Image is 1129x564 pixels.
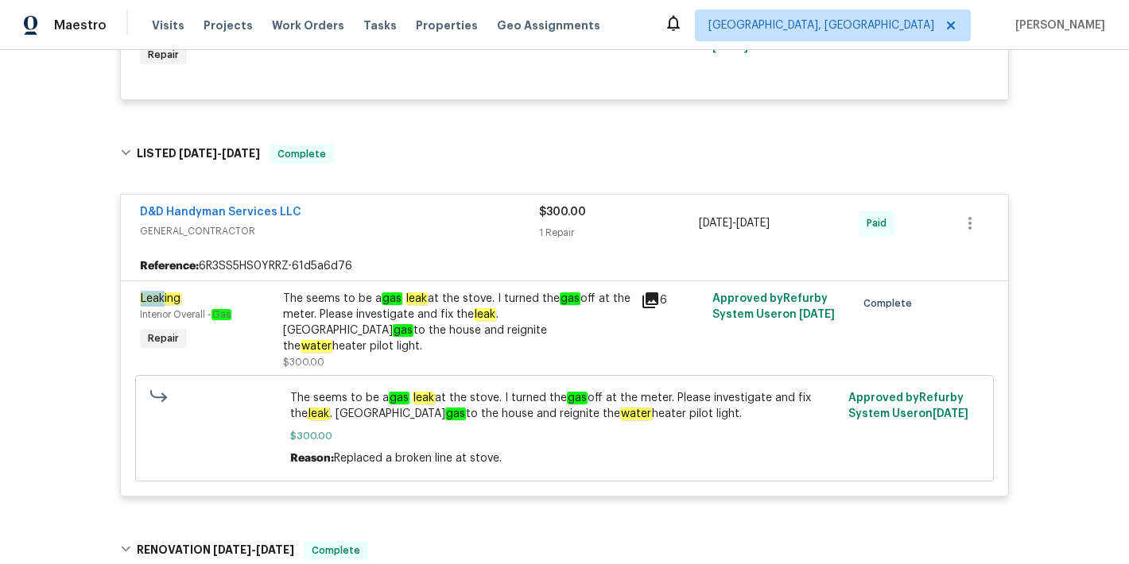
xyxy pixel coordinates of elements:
[121,252,1008,280] div: 6R3SS5HS0YRRZ-61d5a6d76
[445,408,466,420] em: gas
[142,47,185,63] span: Repair
[933,408,968,419] span: [DATE]
[140,292,181,305] em: Leaking
[213,544,251,555] span: [DATE]
[211,309,231,320] em: Gas
[539,207,586,218] span: $300.00
[222,148,260,159] span: [DATE]
[708,17,934,33] span: [GEOGRAPHIC_DATA], [GEOGRAPHIC_DATA]
[863,296,918,311] span: Complete
[620,408,652,420] em: water
[54,17,107,33] span: Maestro
[699,215,770,231] span: -
[140,310,231,319] span: Interior Overall -
[405,292,428,305] em: leak
[290,453,334,464] span: Reason:
[393,324,413,337] em: gas
[179,148,217,159] span: [DATE]
[283,291,631,354] div: The seems to be a at the stove. I turned the off at the meter. Please investigate and fix the . [...
[179,148,260,159] span: -
[413,392,435,404] em: leak
[363,20,397,31] span: Tasks
[567,392,588,404] em: gas
[712,293,835,320] span: Approved by Refurby System User on
[474,308,496,321] em: leak
[137,541,294,560] h6: RENOVATION
[140,207,301,218] a: D&D Handyman Services LLC
[539,225,699,241] div: 1 Repair
[497,17,600,33] span: Geo Assignments
[142,330,185,346] span: Repair
[256,544,294,555] span: [DATE]
[305,543,367,558] span: Complete
[204,17,253,33] span: Projects
[137,145,260,164] h6: LISTED
[308,408,330,420] em: leak
[382,292,402,305] em: gas
[290,428,840,444] span: $300.00
[283,357,324,367] span: $300.00
[115,129,1014,180] div: LISTED [DATE]-[DATE]Complete
[301,340,332,353] em: water
[140,223,539,239] span: GENERAL_CONTRACTOR
[213,544,294,555] span: -
[848,392,968,419] span: Approved by Refurby System User on
[867,215,893,231] span: Paid
[641,291,703,310] div: 6
[560,292,580,305] em: gas
[1009,17,1105,33] span: [PERSON_NAME]
[416,17,478,33] span: Properties
[271,146,332,162] span: Complete
[272,17,344,33] span: Work Orders
[334,453,502,464] span: Replaced a broken line at stove.
[389,392,409,404] em: gas
[799,309,835,320] span: [DATE]
[140,258,199,274] b: Reference:
[290,390,840,422] span: The seems to be a at the stove. I turned the off at the meter. Please investigate and fix the . [...
[736,218,770,229] span: [DATE]
[152,17,184,33] span: Visits
[699,218,732,229] span: [DATE]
